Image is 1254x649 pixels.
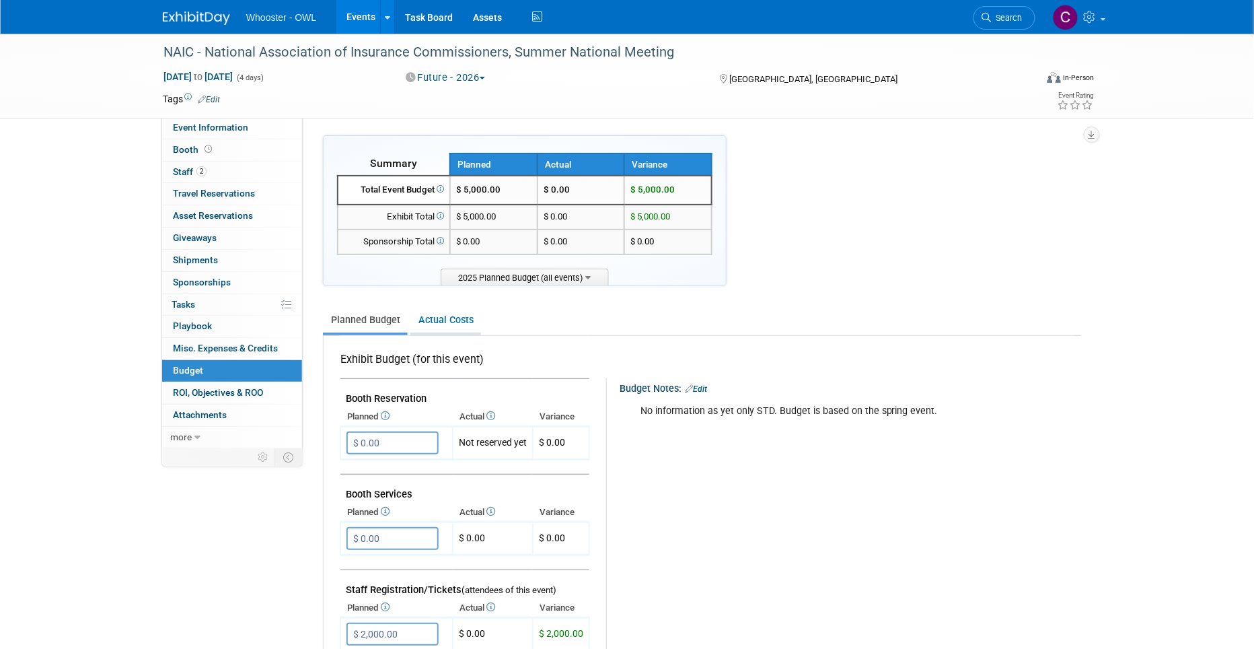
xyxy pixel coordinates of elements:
td: Booth Services [340,475,589,504]
td: Tags [163,92,220,106]
a: Edit [198,95,220,104]
a: Edit [685,384,707,394]
div: NAIC - National Association of Insurance Commissioners, Summer National Meeting [159,40,1015,65]
span: to [192,71,205,82]
th: Variance [624,153,712,176]
div: In-Person [1063,73,1095,83]
span: Attachments [173,409,227,420]
span: [DATE] [DATE] [163,71,233,83]
td: $ 0.00 [538,205,625,230]
div: Exhibit Budget (for this event) [340,352,584,374]
span: Asset Reservations [173,210,253,221]
span: $ 0.00 [456,236,480,246]
a: Misc. Expenses & Credits [162,338,302,360]
td: Personalize Event Tab Strip [252,448,275,466]
button: Future - 2026 [401,71,490,85]
a: Booth [162,139,302,161]
span: $ 5,000.00 [456,211,496,221]
span: Sponsorships [173,277,231,287]
span: $ 0.00 [630,236,654,246]
th: Actual [453,599,533,617]
span: $ 5,000.00 [456,184,501,195]
a: ROI, Objectives & ROO [162,382,302,404]
a: Shipments [162,250,302,271]
span: Misc. Expenses & Credits [173,343,278,353]
div: Event Rating [1058,92,1094,99]
a: Attachments [162,405,302,426]
div: Budget Notes: [620,378,1080,396]
img: ExhibitDay [163,11,230,25]
div: Sponsorship Total [344,236,444,248]
span: $ 0.00 [539,437,565,448]
span: 2 [196,166,207,176]
a: Budget [162,360,302,382]
th: Planned [340,407,453,426]
span: $ 2,000.00 [539,628,583,639]
img: Format-Inperson.png [1047,72,1061,83]
th: Actual [538,153,625,176]
span: ROI, Objectives & ROO [173,387,263,398]
span: 2025 Planned Budget (all events) [441,269,609,285]
th: Variance [533,599,589,617]
span: Search [992,13,1023,23]
a: Staff2 [162,162,302,183]
a: Travel Reservations [162,183,302,205]
span: $ 5,000.00 [630,211,670,221]
a: Sponsorships [162,272,302,294]
td: $ 0.00 [453,522,533,555]
th: Variance [533,407,589,426]
span: Staff [173,166,207,177]
img: Clare Louise Southcombe [1053,5,1078,30]
td: $ 0.00 [538,230,625,254]
a: Giveaways [162,228,302,249]
a: more [162,427,302,448]
span: Booth [173,144,215,155]
a: Event Information [162,117,302,139]
td: Booth Reservation [340,379,589,408]
th: Planned [450,153,538,176]
span: Booth not reserved yet [202,144,215,154]
span: Shipments [173,254,218,265]
span: Summary [370,157,417,170]
span: Event Information [173,122,248,133]
span: Budget [173,365,203,376]
a: Playbook [162,316,302,337]
span: more [170,432,192,442]
th: Variance [533,503,589,522]
th: Planned [340,503,453,522]
a: Tasks [162,294,302,316]
th: Planned [340,599,453,617]
span: $ 0.00 [539,533,565,543]
th: Actual [453,503,533,522]
td: $ 0.00 [538,176,625,205]
div: Total Event Budget [344,184,444,197]
span: Giveaways [173,232,217,243]
span: Playbook [173,320,212,331]
td: Toggle Event Tabs [275,448,303,466]
a: Search [973,6,1035,30]
div: Exhibit Total [344,211,444,224]
span: Tasks [172,299,195,310]
td: Staff Registration/Tickets [340,570,589,599]
span: Whooster - OWL [246,12,316,23]
a: Asset Reservations [162,205,302,227]
span: $ 5,000.00 [630,184,675,195]
a: Actual Costs [410,308,481,333]
div: Event Format [956,70,1095,90]
span: (attendees of this event) [462,585,556,595]
td: Not reserved yet [453,427,533,460]
span: [GEOGRAPHIC_DATA], [GEOGRAPHIC_DATA] [729,74,897,84]
a: Planned Budget [323,308,408,333]
span: Travel Reservations [173,188,255,199]
th: Actual [453,407,533,426]
span: (4 days) [235,73,264,82]
div: No information as yet only STD. Budget is based on the spring event. [631,398,1055,425]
